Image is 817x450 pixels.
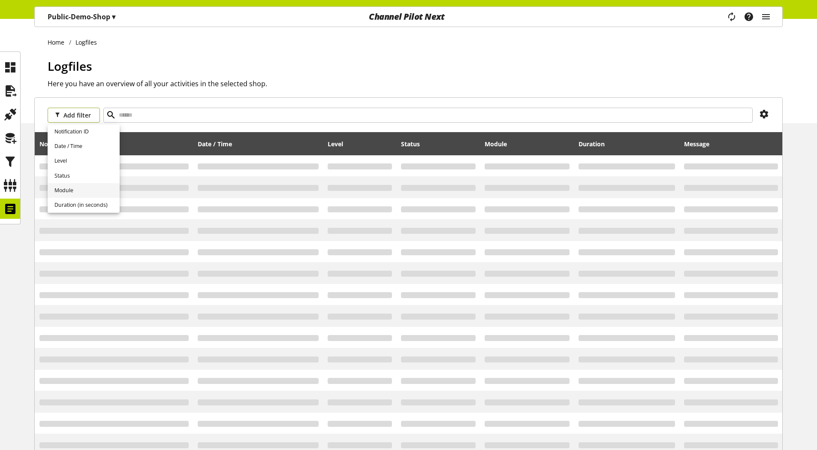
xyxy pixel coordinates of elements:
div: Module [485,135,570,152]
div: Status [401,135,476,152]
span: Add filter [63,111,91,120]
span: Duration (in seconds) [54,201,108,209]
div: Notification ID [39,135,189,152]
div: Duration [579,135,675,152]
span: Date / Time [54,142,82,150]
div: Message [684,135,778,152]
span: Status [54,172,70,180]
button: Add filter [48,108,100,123]
a: Home [48,38,69,47]
nav: main navigation [34,6,783,27]
span: ▾ [112,12,115,21]
span: Level [54,157,67,165]
div: Level [328,135,392,152]
div: Date / Time [198,135,319,152]
h2: Here you have an overview of all your activities in the selected shop. [48,79,783,89]
span: Module [54,187,73,194]
p: Public-Demo-Shop [48,12,115,22]
span: Logfiles [48,58,92,74]
span: Notification ID [54,128,89,136]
